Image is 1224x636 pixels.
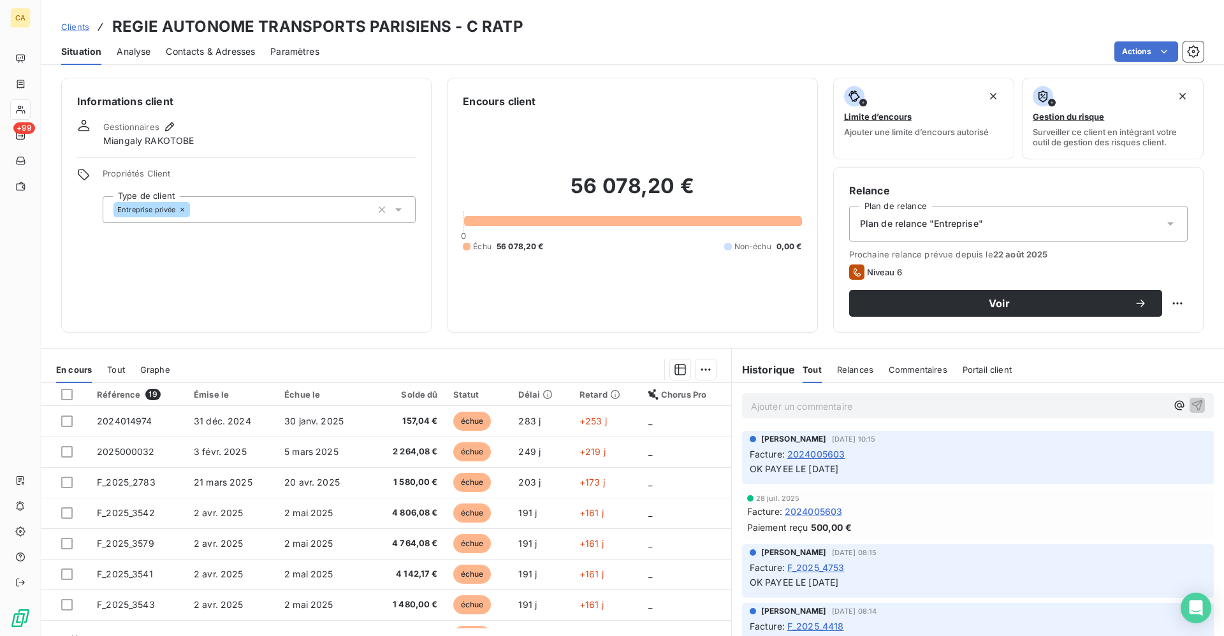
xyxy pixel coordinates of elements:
span: 1 480,00 € [376,598,438,611]
span: 31 déc. 2024 [194,416,251,426]
span: Propriétés Client [103,168,416,186]
span: 249 j [518,446,541,457]
span: 2 mai 2025 [284,507,333,518]
span: _ [648,477,652,488]
span: échue [453,412,492,431]
img: Logo LeanPay [10,608,31,628]
span: 22 août 2025 [993,249,1048,259]
span: 157,04 € [376,415,438,428]
a: Clients [61,20,89,33]
span: [DATE] 08:14 [832,607,877,615]
span: En cours [56,365,92,375]
div: Retard [579,389,633,400]
div: Émise le [194,389,269,400]
span: 30 janv. 2025 [284,416,344,426]
span: 2 avr. 2025 [194,507,244,518]
div: Solde dû [376,389,438,400]
span: Tout [803,365,822,375]
button: Voir [849,290,1162,317]
span: F_2025_3543 [97,599,155,610]
span: 19 [145,389,160,400]
span: Facture : [750,447,785,461]
div: Échue le [284,389,361,400]
span: 2 avr. 2025 [194,538,244,549]
button: Limite d’encoursAjouter une limite d’encours autorisé [833,78,1015,159]
span: [DATE] 10:15 [832,435,876,443]
span: Portail client [963,365,1012,375]
span: 2 264,08 € [376,445,438,458]
span: OK PAYEE LE [DATE] [750,463,839,474]
span: Paiement reçu [747,521,808,534]
button: Gestion du risqueSurveiller ce client en intégrant votre outil de gestion des risques client. [1022,78,1204,159]
span: _ [648,568,652,579]
span: échue [453,473,492,492]
span: Miangaly RAKOTOBE [103,134,194,147]
div: CA [10,8,31,28]
button: Actions [1114,41,1178,62]
div: Chorus Pro [648,389,724,400]
span: _ [648,507,652,518]
span: 2 avr. 2025 [194,599,244,610]
span: _ [648,416,652,426]
span: 4 142,17 € [376,568,438,581]
span: Facture : [750,619,785,633]
span: 4 764,08 € [376,537,438,550]
span: 4 806,08 € [376,507,438,519]
h6: Informations client [77,94,416,109]
span: 1 580,00 € [376,476,438,489]
span: Analyse [117,45,150,58]
span: +161 j [579,568,604,579]
span: Situation [61,45,101,58]
span: 283 j [518,416,541,426]
span: Prochaine relance prévue depuis le [849,249,1188,259]
span: échue [453,534,492,553]
span: F_2025_3542 [97,507,155,518]
span: 2024005603 [785,505,843,518]
span: Facture : [750,561,785,574]
span: Entreprise privée [117,206,176,213]
span: 2024005603 [787,447,845,461]
span: Ajouter une limite d’encours autorisé [844,127,989,137]
span: 56 078,20 € [497,241,544,252]
span: Plan de relance "Entreprise" [860,217,983,230]
span: échue [453,595,492,614]
span: Contacts & Adresses [166,45,255,58]
span: +99 [13,122,35,134]
span: +173 j [579,477,605,488]
span: Échu [473,241,492,252]
span: F_2025_2783 [97,477,156,488]
span: 191 j [518,568,537,579]
span: Relances [837,365,873,375]
span: 2 mai 2025 [284,538,333,549]
span: +161 j [579,538,604,549]
span: 203 j [518,477,541,488]
span: 191 j [518,599,537,610]
h6: Relance [849,183,1188,198]
span: 2025000032 [97,446,155,457]
span: [PERSON_NAME] [761,605,827,617]
span: Facture : [747,505,782,518]
span: Voir [864,298,1134,308]
span: échue [453,503,492,523]
span: F_2025_4753 [787,561,845,574]
span: Tout [107,365,125,375]
span: 28 juil. 2025 [756,495,800,502]
span: 2 mai 2025 [284,599,333,610]
span: Commentaires [889,365,947,375]
div: Référence [97,389,178,400]
span: F_2025_4418 [787,619,844,633]
span: +253 j [579,416,607,426]
span: 2 mai 2025 [284,568,333,579]
span: [PERSON_NAME] [761,433,827,445]
span: Non-échu [734,241,771,252]
span: _ [648,538,652,549]
span: _ [648,599,652,610]
span: 2024014974 [97,416,152,426]
span: Gestionnaires [103,122,159,132]
span: +161 j [579,507,604,518]
span: Limite d’encours [844,112,912,122]
div: Statut [453,389,504,400]
span: 0 [461,231,466,241]
span: F_2025_3579 [97,538,154,549]
h6: Historique [732,362,796,377]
